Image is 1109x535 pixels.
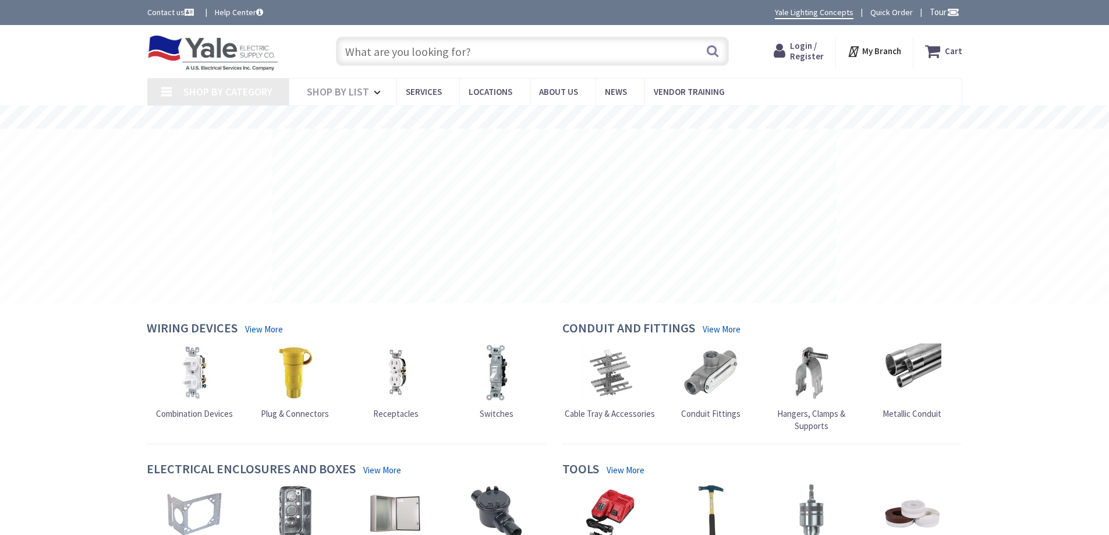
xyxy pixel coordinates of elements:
div: My Branch [847,41,901,62]
span: Locations [469,86,512,97]
span: Conduit Fittings [681,408,740,419]
img: Combination Devices [165,343,224,402]
strong: Cart [945,41,962,62]
a: Conduit Fittings Conduit Fittings [681,343,740,420]
a: Hangers, Clamps & Supports Hangers, Clamps & Supports [764,343,859,433]
span: Switches [480,408,513,419]
a: Help Center [215,6,263,18]
span: Hangers, Clamps & Supports [777,408,845,431]
span: Shop By List [307,85,369,98]
a: Quick Order [870,6,913,18]
a: Cart [925,41,962,62]
strong: My Branch [862,45,901,56]
img: Cable Tray & Accessories [581,343,639,402]
a: View More [245,323,283,335]
a: View More [607,464,644,476]
a: Login / Register [774,41,824,62]
h4: Electrical Enclosures and Boxes [147,462,356,479]
span: Tour [930,6,959,17]
span: About Us [539,86,578,97]
span: Shop By Category [183,85,272,98]
a: View More [363,464,401,476]
a: View More [703,323,740,335]
img: Hangers, Clamps & Supports [782,343,841,402]
span: Vendor Training [654,86,725,97]
h4: Conduit and Fittings [562,321,695,338]
a: Receptacles Receptacles [367,343,425,420]
img: Receptacles [367,343,425,402]
a: Switches Switches [467,343,526,420]
img: Metallic Conduit [883,343,941,402]
h4: Wiring Devices [147,321,238,338]
span: Cable Tray & Accessories [565,408,655,419]
h4: Tools [562,462,599,479]
a: Contact us [147,6,196,18]
span: Login / Register [790,40,824,62]
a: Metallic Conduit Metallic Conduit [883,343,941,420]
span: Services [406,86,442,97]
span: Receptacles [373,408,419,419]
img: Switches [467,343,526,402]
span: Plug & Connectors [261,408,329,419]
input: What are you looking for? [336,37,729,66]
a: Plug & Connectors Plug & Connectors [261,343,329,420]
span: Metallic Conduit [883,408,941,419]
a: Yale Lighting Concepts [775,6,853,19]
img: Yale Electric Supply Co. [147,35,279,71]
a: Combination Devices Combination Devices [156,343,233,420]
span: Combination Devices [156,408,233,419]
img: Conduit Fittings [682,343,740,402]
span: News [605,86,627,97]
a: Cable Tray & Accessories Cable Tray & Accessories [565,343,655,420]
img: Plug & Connectors [266,343,324,402]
